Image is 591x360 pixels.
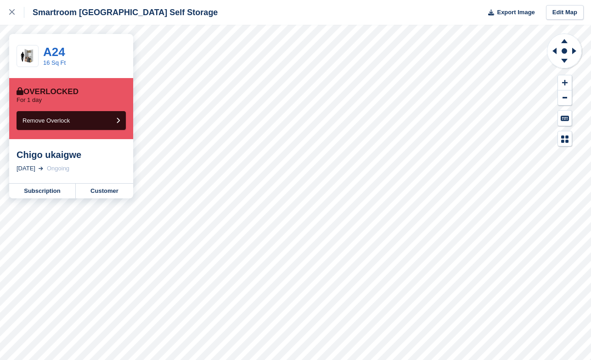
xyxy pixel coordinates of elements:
button: Zoom In [558,75,572,90]
div: Ongoing [47,164,69,173]
a: A24 [43,45,65,59]
a: Subscription [9,184,76,198]
div: Overlocked [17,87,79,96]
button: Export Image [483,5,535,20]
button: Keyboard Shortcuts [558,111,572,126]
button: Map Legend [558,131,572,146]
a: Edit Map [546,5,584,20]
button: Remove Overlock [17,111,126,130]
button: Zoom Out [558,90,572,106]
a: 16 Sq Ft [43,59,66,66]
div: Chigo ukaigwe [17,149,126,160]
a: Customer [76,184,133,198]
img: arrow-right-light-icn-cde0832a797a2874e46488d9cf13f60e5c3a73dbe684e267c42b8395dfbc2abf.svg [39,167,43,170]
div: Smartroom [GEOGRAPHIC_DATA] Self Storage [24,7,218,18]
span: Remove Overlock [23,117,70,124]
img: 15-sqft-unit.jpg [17,48,38,64]
p: For 1 day [17,96,42,104]
span: Export Image [497,8,535,17]
div: [DATE] [17,164,35,173]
